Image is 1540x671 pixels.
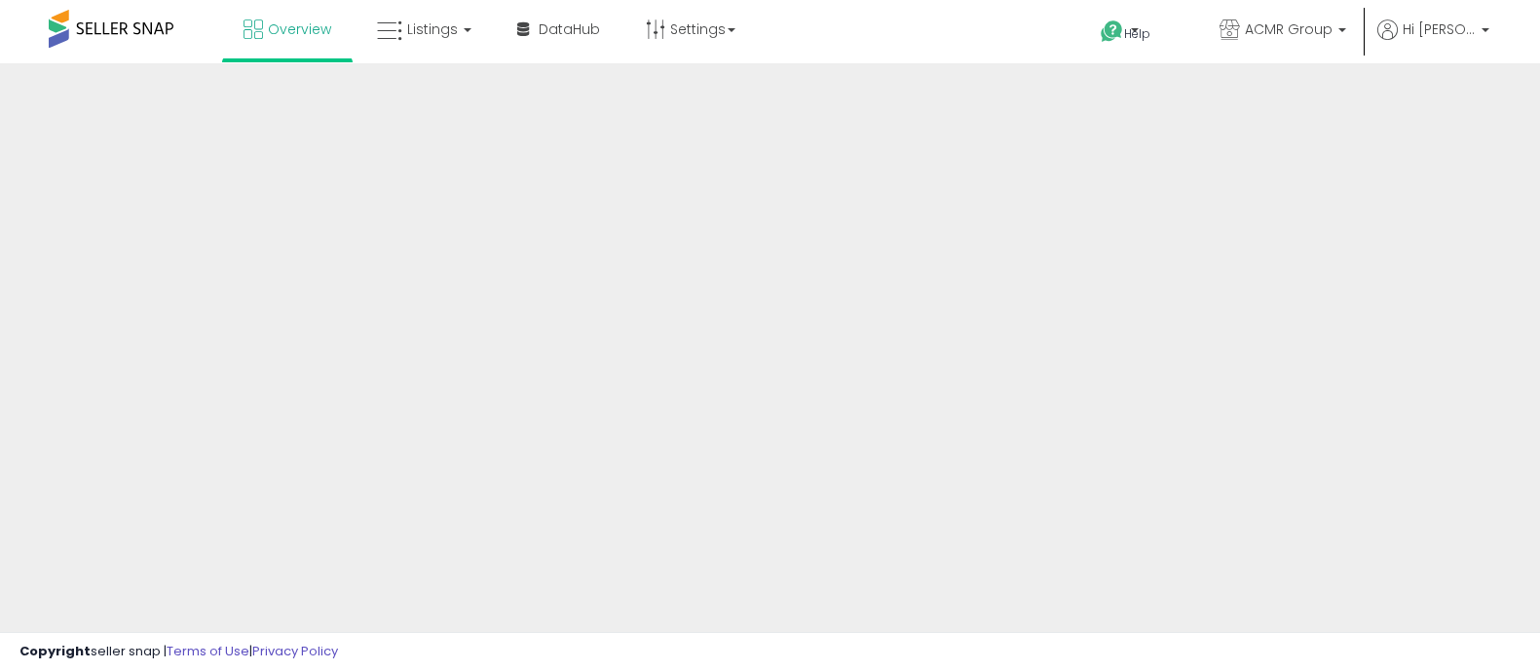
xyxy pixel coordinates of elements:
[19,643,338,661] div: seller snap | |
[268,19,331,39] span: Overview
[1100,19,1124,44] i: Get Help
[1245,19,1333,39] span: ACMR Group
[19,642,91,660] strong: Copyright
[1124,25,1150,42] span: Help
[167,642,249,660] a: Terms of Use
[252,642,338,660] a: Privacy Policy
[407,19,458,39] span: Listings
[1403,19,1476,39] span: Hi [PERSON_NAME]
[1377,19,1489,63] a: Hi [PERSON_NAME]
[1085,5,1188,63] a: Help
[539,19,600,39] span: DataHub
